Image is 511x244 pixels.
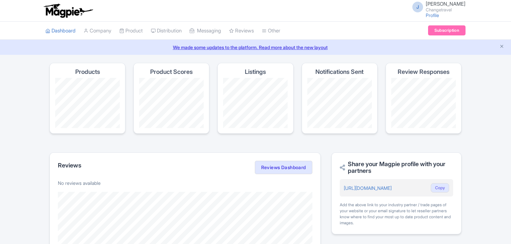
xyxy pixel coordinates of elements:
[151,22,182,40] a: Distribution
[426,8,466,12] small: Changetravel
[190,22,221,40] a: Messaging
[45,22,76,40] a: Dashboard
[408,1,466,12] a: J [PERSON_NAME] Changetravel
[428,25,466,35] a: Subscription
[426,1,466,7] span: [PERSON_NAME]
[262,22,280,40] a: Other
[340,161,453,174] h2: Share your Magpie profile with your partners
[344,185,392,191] a: [URL][DOMAIN_NAME]
[412,2,423,12] span: J
[426,12,439,18] a: Profile
[315,69,364,75] h4: Notifications Sent
[150,69,193,75] h4: Product Scores
[499,43,504,51] button: Close announcement
[229,22,254,40] a: Reviews
[84,22,111,40] a: Company
[58,162,81,169] h2: Reviews
[245,69,266,75] h4: Listings
[4,44,507,51] a: We made some updates to the platform. Read more about the new layout
[58,179,312,187] p: No reviews available
[42,3,94,18] img: logo-ab69f6fb50320c5b225c76a69d11143b.png
[119,22,143,40] a: Product
[398,69,449,75] h4: Review Responses
[431,183,449,193] button: Copy
[255,161,312,174] a: Reviews Dashboard
[340,202,453,226] div: Add the above link to your industry partner / trade pages of your website or your email signature...
[75,69,100,75] h4: Products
